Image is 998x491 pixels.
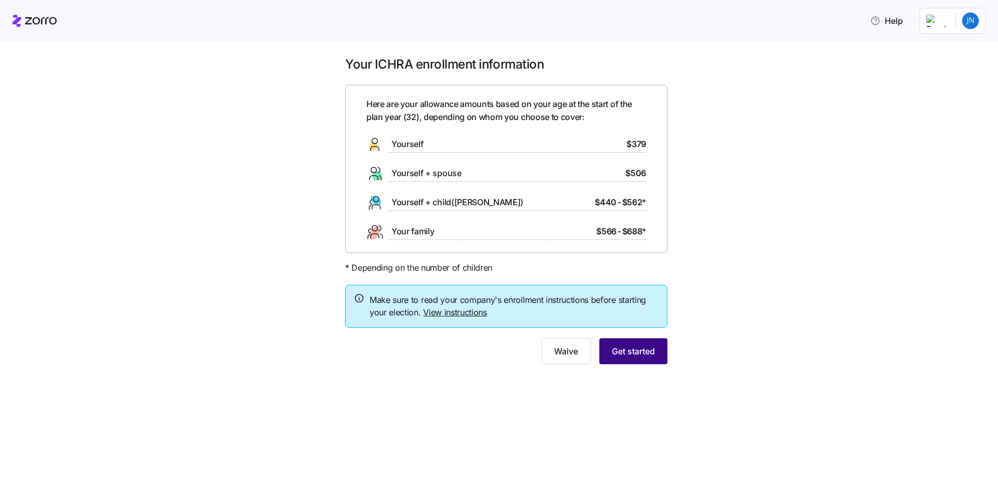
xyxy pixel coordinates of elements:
span: * Depending on the number of children [345,261,492,274]
span: Make sure to read your company's enrollment instructions before starting your election. [370,294,659,320]
span: Your family [391,225,434,238]
span: $562 [622,196,646,209]
img: 476938c83986b7454e4efe34de97df59 [962,12,979,29]
span: Get started [612,345,655,357]
span: Yourself + spouse [391,167,462,180]
h1: Your ICHRA enrollment information [345,56,667,72]
span: Help [870,15,903,27]
button: Help [862,10,911,31]
span: $379 [626,138,646,151]
span: Yourself [391,138,423,151]
span: Waive [554,345,578,357]
img: Employer logo [926,15,947,27]
span: Here are your allowance amounts based on your age at the start of the plan year ( 32 ), depending... [366,98,646,124]
button: Get started [599,338,667,364]
span: $440 [595,196,616,209]
span: - [618,225,621,238]
span: Yourself + child([PERSON_NAME]) [391,196,523,209]
a: View instructions [423,307,487,317]
span: $688 [622,225,646,238]
button: Waive [541,338,591,364]
span: - [618,196,621,209]
span: $506 [625,167,646,180]
span: $566 [596,225,616,238]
